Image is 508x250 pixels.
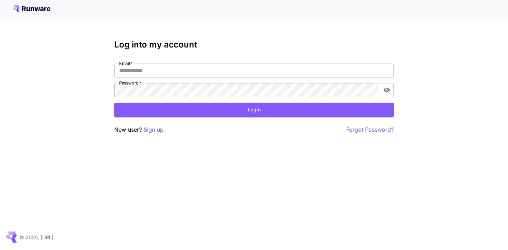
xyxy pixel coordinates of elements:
p: © 2025, [URL] [20,234,53,241]
button: Login [114,103,394,117]
button: Sign up [144,125,164,134]
h3: Log into my account [114,40,394,50]
label: Email [119,60,133,66]
button: toggle password visibility [380,84,393,96]
button: Forgot Password? [346,125,394,134]
p: New user? [114,125,164,134]
label: Password [119,80,141,86]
